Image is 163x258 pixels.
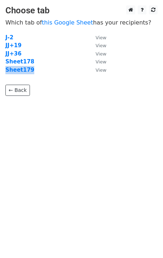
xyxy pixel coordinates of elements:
a: this Google Sheet [42,19,93,26]
small: View [96,59,106,64]
a: ← Back [5,85,30,96]
h3: Choose tab [5,5,158,16]
small: View [96,51,106,57]
a: J-2 [5,34,13,41]
a: View [88,58,106,65]
a: Sheet179 [5,67,34,73]
a: View [88,34,106,41]
small: View [96,67,106,73]
a: View [88,50,106,57]
a: Sheet178 [5,58,34,65]
iframe: Chat Widget [127,223,163,258]
p: Which tab of has your recipients? [5,19,158,26]
a: JJ+19 [5,42,22,49]
small: View [96,35,106,40]
small: View [96,43,106,48]
a: JJ+36 [5,50,22,57]
a: View [88,67,106,73]
a: View [88,42,106,49]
